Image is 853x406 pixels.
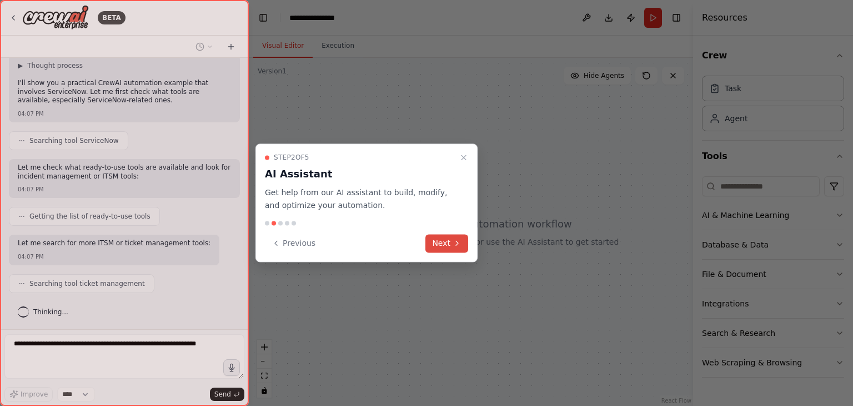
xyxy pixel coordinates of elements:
span: Step 2 of 5 [274,153,309,162]
h3: AI Assistant [265,166,455,182]
button: Hide left sidebar [255,10,271,26]
p: Get help from our AI assistant to build, modify, and optimize your automation. [265,186,455,212]
button: Previous [265,234,322,252]
button: Close walkthrough [457,151,470,164]
button: Next [425,234,468,252]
